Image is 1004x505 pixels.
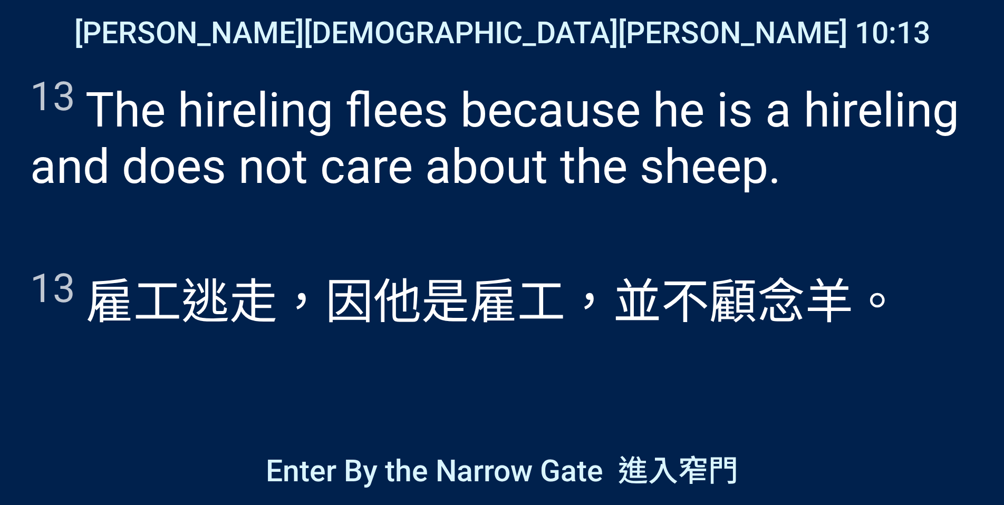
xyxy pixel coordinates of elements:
[181,274,901,330] wg3411: 逃走
[661,274,901,330] wg2532: 不
[565,274,901,330] wg3411: ，並
[373,274,901,330] wg3754: 他是
[30,265,75,312] sup: 13
[805,274,901,330] wg4012: 羊
[30,73,973,194] span: The hireling flees because he is a hireling and does not care about the sheep.
[709,274,901,330] wg3756: 顧念
[74,15,930,51] span: [PERSON_NAME][DEMOGRAPHIC_DATA][PERSON_NAME] 10:13
[30,73,75,120] sup: 13
[277,274,901,330] wg5343: ，因
[266,446,738,490] span: Enter By the Narrow Gate 進入窄門
[30,263,901,332] span: 雇工
[853,274,901,330] wg4263: 。
[469,274,901,330] wg2076: 雇工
